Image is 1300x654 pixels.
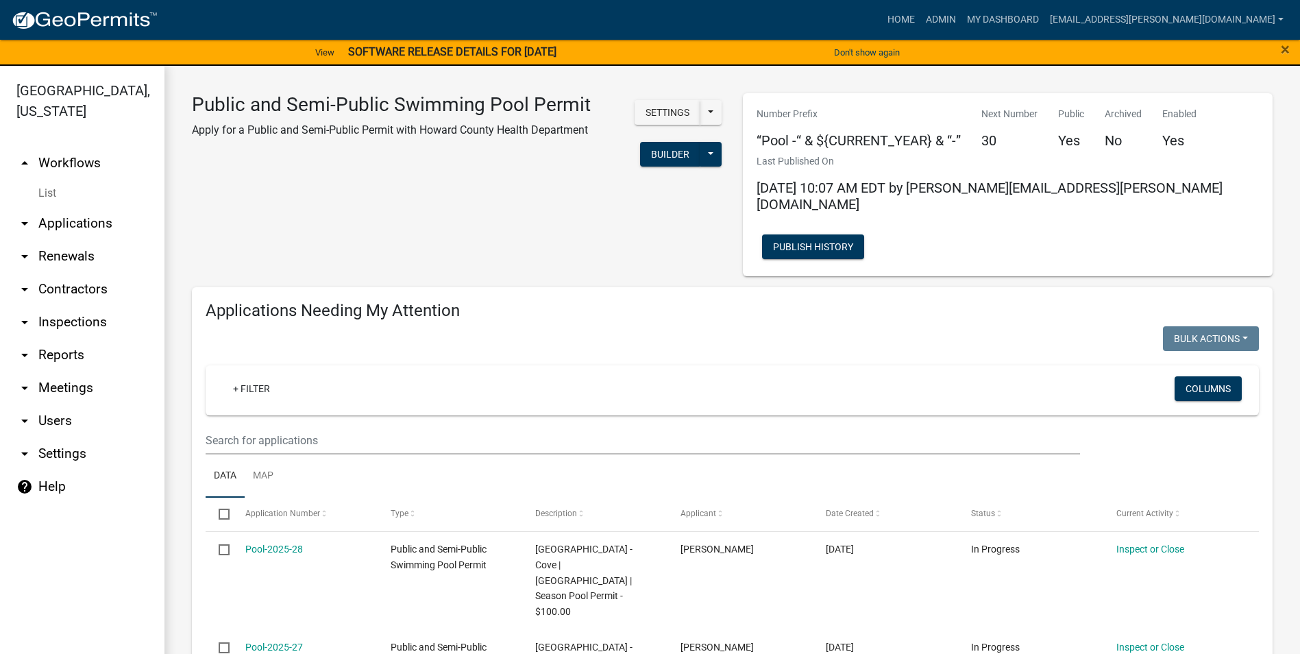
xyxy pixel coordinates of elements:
[245,544,303,555] a: Pool-2025-28
[826,642,854,653] span: 10/03/2025
[206,301,1259,321] h4: Applications Needing My Attention
[348,45,556,58] strong: SOFTWARE RELEASE DETAILS FOR [DATE]
[16,413,33,429] i: arrow_drop_down
[522,498,667,531] datatable-header-cell: Description
[757,180,1223,213] span: [DATE] 10:07 AM EDT by [PERSON_NAME][EMAIL_ADDRESS][PERSON_NAME][DOMAIN_NAME]
[535,544,633,617] span: Kokomo Beach Family Aquatic Center - Cove | City of Kokomo | Season Pool Permit - $100.00
[813,498,958,531] datatable-header-cell: Date Created
[971,642,1020,653] span: In Progress
[1105,107,1142,121] p: Archived
[16,314,33,330] i: arrow_drop_down
[192,93,591,117] h3: Public and Semi-Public Swimming Pool Permit
[971,544,1020,555] span: In Progress
[391,509,408,518] span: Type
[1116,642,1184,653] a: Inspect or Close
[222,376,281,401] a: + Filter
[1058,107,1084,121] p: Public
[1116,544,1184,555] a: Inspect or Close
[640,142,700,167] button: Builder
[232,498,377,531] datatable-header-cell: Application Number
[16,215,33,232] i: arrow_drop_down
[981,132,1038,149] h5: 30
[757,154,1260,169] p: Last Published On
[1281,40,1290,59] span: ×
[16,155,33,171] i: arrow_drop_up
[245,509,320,518] span: Application Number
[1058,132,1084,149] h5: Yes
[826,509,874,518] span: Date Created
[958,498,1103,531] datatable-header-cell: Status
[245,642,303,653] a: Pool-2025-27
[16,281,33,298] i: arrow_drop_down
[829,41,905,64] button: Don't show again
[310,41,340,64] a: View
[1105,132,1142,149] h5: No
[16,380,33,396] i: arrow_drop_down
[16,479,33,495] i: help
[680,509,716,518] span: Applicant
[680,544,754,555] span: Allison Reed
[16,248,33,265] i: arrow_drop_down
[667,498,813,531] datatable-header-cell: Applicant
[377,498,522,531] datatable-header-cell: Type
[920,7,961,33] a: Admin
[1281,41,1290,58] button: Close
[1116,509,1173,518] span: Current Activity
[757,107,961,121] p: Number Prefix
[757,132,961,149] h5: “Pool -“ & ${CURRENT_YEAR} & “-”
[762,242,864,253] wm-modal-confirm: Workflow Publish History
[971,509,995,518] span: Status
[192,122,591,138] p: Apply for a Public and Semi-Public Permit with Howard County Health Department
[981,107,1038,121] p: Next Number
[762,234,864,259] button: Publish History
[635,100,700,125] button: Settings
[680,642,754,653] span: Allison Reed
[961,7,1044,33] a: My Dashboard
[206,498,232,531] datatable-header-cell: Select
[882,7,920,33] a: Home
[535,509,577,518] span: Description
[1162,107,1197,121] p: Enabled
[826,544,854,555] span: 10/03/2025
[1162,132,1197,149] h5: Yes
[245,455,282,498] a: Map
[206,455,245,498] a: Data
[1103,498,1249,531] datatable-header-cell: Current Activity
[1044,7,1289,33] a: [EMAIL_ADDRESS][PERSON_NAME][DOMAIN_NAME]
[1163,326,1259,351] button: Bulk Actions
[16,446,33,462] i: arrow_drop_down
[16,347,33,363] i: arrow_drop_down
[206,426,1080,455] input: Search for applications
[391,544,487,570] span: Public and Semi-Public Swimming Pool Permit
[1175,376,1242,401] button: Columns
